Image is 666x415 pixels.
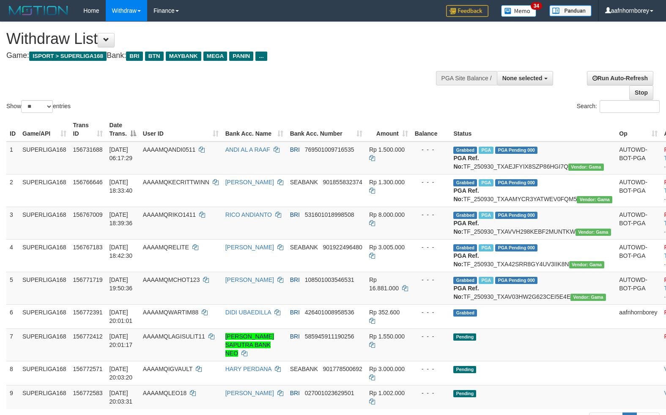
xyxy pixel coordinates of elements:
[143,333,205,340] span: AAAAMQLAGISULIT11
[19,385,70,409] td: SUPERLIGA168
[616,239,661,272] td: AUTOWD-BOT-PGA
[305,333,354,340] span: Copy 585945911190256 to clipboard
[21,100,53,113] select: Showentries
[495,212,537,219] span: PGA Pending
[290,146,300,153] span: BRI
[73,366,103,372] span: 156772571
[453,147,477,154] span: Grabbed
[126,52,143,61] span: BRI
[323,179,362,186] span: Copy 901855832374 to clipboard
[225,244,274,251] a: [PERSON_NAME]
[143,211,196,218] span: AAAAMQRIKO1411
[415,365,447,373] div: - - -
[450,239,616,272] td: TF_250930_TXA42SRR8GY4UV3IIK8N
[110,366,133,381] span: [DATE] 20:03:20
[453,366,476,373] span: Pending
[225,366,271,372] a: HARY PERDANA
[143,244,189,251] span: AAAAMQRELITE
[225,276,274,283] a: [PERSON_NAME]
[73,276,103,283] span: 156771719
[577,100,660,113] label: Search:
[225,179,274,186] a: [PERSON_NAME]
[453,155,479,170] b: PGA Ref. No:
[110,146,133,161] span: [DATE] 06:17:29
[616,142,661,175] td: AUTOWD-BOT-PGA
[323,366,362,372] span: Copy 901778500692 to clipboard
[143,146,196,153] span: AAAAMQANDI0511
[6,361,19,385] td: 8
[453,252,479,268] b: PGA Ref. No:
[6,272,19,304] td: 5
[502,75,543,82] span: None selected
[616,117,661,142] th: Op: activate to sort column ascending
[415,178,447,186] div: - - -
[6,100,71,113] label: Show entries
[495,147,537,154] span: PGA Pending
[145,52,164,61] span: BTN
[6,174,19,207] td: 2
[106,117,140,142] th: Date Trans.: activate to sort column descending
[73,211,103,218] span: 156767009
[166,52,201,61] span: MAYBANK
[225,211,272,218] a: RICO ANDIANTO
[415,210,447,219] div: - - -
[225,390,274,396] a: [PERSON_NAME]
[29,52,107,61] span: ISPORT > SUPERLIGA168
[616,207,661,239] td: AUTOWD-BOT-PGA
[495,244,537,251] span: PGA Pending
[436,71,497,85] div: PGA Site Balance /
[305,146,354,153] span: Copy 769501009716535 to clipboard
[140,117,222,142] th: User ID: activate to sort column ascending
[287,117,366,142] th: Bank Acc. Number: activate to sort column ascending
[453,285,479,300] b: PGA Ref. No:
[19,142,70,175] td: SUPERLIGA168
[479,244,493,251] span: Marked by aafheankoy
[600,100,660,113] input: Search:
[369,366,405,372] span: Rp 3.000.000
[479,277,493,284] span: Marked by aafheankoy
[453,244,477,251] span: Grabbed
[143,366,192,372] span: AAAAMQIGVAULT
[290,179,318,186] span: SEABANK
[6,304,19,328] td: 6
[225,309,271,316] a: DIDI UBAEDILLA
[369,333,405,340] span: Rp 1.550.000
[411,117,450,142] th: Balance
[366,117,411,142] th: Amount: activate to sort column ascending
[616,304,661,328] td: aafnhornborey
[110,244,133,259] span: [DATE] 18:42:30
[19,272,70,304] td: SUPERLIGA168
[305,211,354,218] span: Copy 531601018998508 to clipboard
[290,309,300,316] span: BRI
[6,207,19,239] td: 3
[415,308,447,317] div: - - -
[453,187,479,202] b: PGA Ref. No:
[479,179,493,186] span: Marked by aafheankoy
[6,30,436,47] h1: Withdraw List
[19,207,70,239] td: SUPERLIGA168
[110,211,133,227] span: [DATE] 18:39:36
[450,207,616,239] td: TF_250930_TXAVVH298KEBF2MUNTKW
[110,333,133,348] span: [DATE] 20:01:17
[629,85,653,100] a: Stop
[479,147,493,154] span: Marked by aafromsomean
[143,309,198,316] span: AAAAMQWARTIM88
[369,276,399,292] span: Rp 16.881.000
[6,4,71,17] img: MOTION_logo.png
[415,243,447,251] div: - - -
[453,212,477,219] span: Grabbed
[570,294,606,301] span: Vendor URL: https://trx31.1velocity.biz
[225,333,274,357] a: [PERSON_NAME] SAPUTRA BANK NEO
[305,309,354,316] span: Copy 426401008958536 to clipboard
[369,390,405,396] span: Rp 1.002.000
[415,145,447,154] div: - - -
[323,244,362,251] span: Copy 901922496480 to clipboard
[290,276,300,283] span: BRI
[73,309,103,316] span: 156772391
[110,309,133,324] span: [DATE] 20:01:01
[453,179,477,186] span: Grabbed
[616,272,661,304] td: AUTOWD-BOT-PGA
[290,366,318,372] span: SEABANK
[19,117,70,142] th: Game/API: activate to sort column ascending
[415,389,447,397] div: - - -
